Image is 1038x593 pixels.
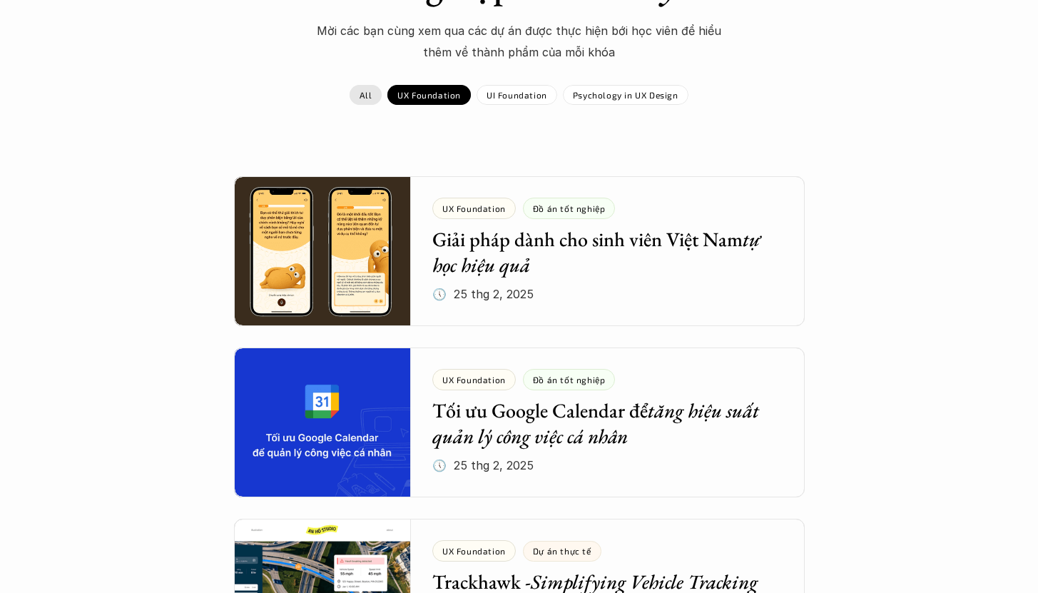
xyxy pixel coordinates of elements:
p: Psychology in UX Design [573,90,678,100]
a: Giải pháp dành cho sinh viên Việt Namtự học hiệu quả🕔 25 thg 2, 2025 [234,176,805,326]
p: UX Foundation [397,90,461,100]
a: All [350,85,382,105]
p: All [360,90,372,100]
a: Tối ưu Google Calendar đểtăng hiệu suất quản lý công việc cá nhân🕔 25 thg 2, 2025 [234,348,805,497]
p: UI Foundation [487,90,547,100]
p: Mời các bạn cùng xem qua các dự án được thực hiện bới học viên để hiểu thêm về thành phẩm của mỗi... [305,20,733,64]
